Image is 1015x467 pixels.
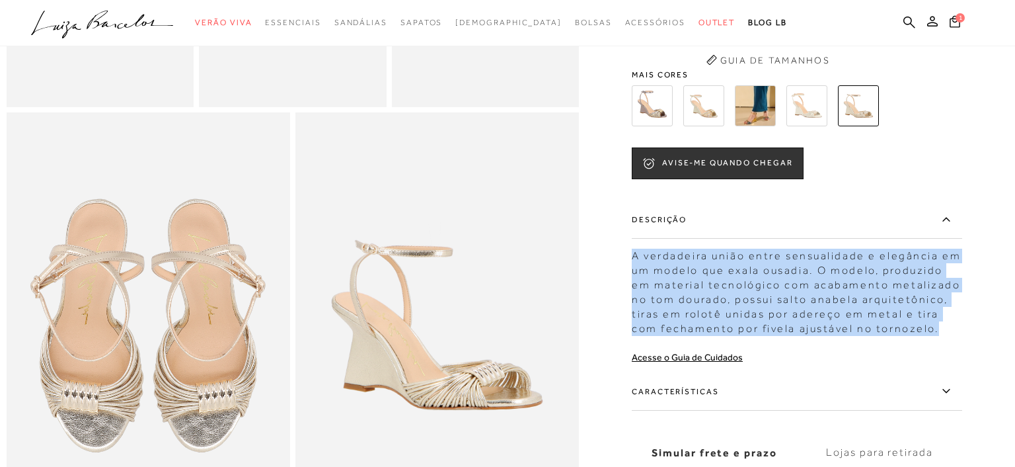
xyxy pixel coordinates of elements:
span: Acessórios [625,18,685,27]
span: Sapatos [400,18,442,27]
img: SANDÁLIA ANABELA EM COURO OFF WHITE COM ENFEITE METÁLICO [786,85,827,126]
img: SANDÁLIA ANABELA EM METALIZADO DOURADO COM ENFEITE METÁLICO [838,85,879,126]
span: BLOG LB [748,18,786,27]
img: SANDÁLIA ANABELA EM COURO COBRA METAL CHUMBO COM ENFEITE METÁLICO [632,85,673,126]
label: Características [632,372,962,411]
a: categoryNavScreenReaderText [698,11,735,35]
span: Bolsas [575,18,612,27]
button: 1 [946,15,964,32]
a: categoryNavScreenReaderText [575,11,612,35]
span: Outlet [698,18,735,27]
span: 1 [956,13,965,22]
a: categoryNavScreenReaderText [195,11,252,35]
label: Descrição [632,200,962,239]
a: categoryNavScreenReaderText [625,11,685,35]
span: Sandálias [334,18,387,27]
div: A verdadeira união entre sensualidade e elegância em um modelo que exala ousadia. O modelo, produ... [632,242,962,336]
img: SANDÁLIA ANABELA EM COURO COBRA METAL DOURADO COM ENFEITE METÁLICO [683,85,724,126]
span: Mais cores [632,71,962,79]
span: Essenciais [265,18,320,27]
a: categoryNavScreenReaderText [334,11,387,35]
a: categoryNavScreenReaderText [400,11,442,35]
img: SANDÁLIA ANABELA EM COURO COBRA METAL OURO COM ENFEITE METÁLICO [735,85,776,126]
a: categoryNavScreenReaderText [265,11,320,35]
button: Guia de Tamanhos [702,50,834,71]
a: BLOG LB [748,11,786,35]
span: Verão Viva [195,18,252,27]
a: noSubCategoriesText [455,11,562,35]
span: [DEMOGRAPHIC_DATA] [455,18,562,27]
a: Acesse o Guia de Cuidados [632,352,743,362]
button: AVISE-ME QUANDO CHEGAR [632,148,804,179]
